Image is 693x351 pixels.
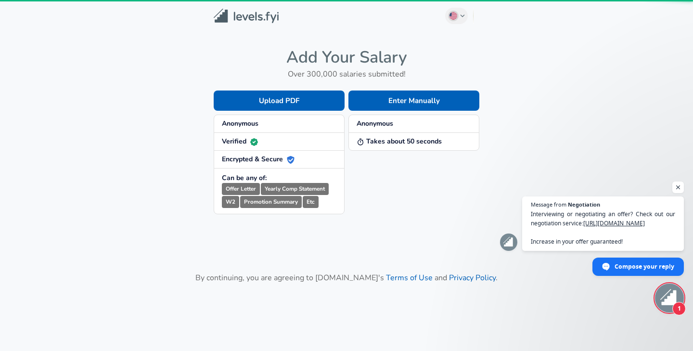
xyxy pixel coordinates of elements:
[386,273,433,283] a: Terms of Use
[222,183,260,195] small: Offer Letter
[531,202,566,207] span: Message from
[348,91,479,111] button: Enter Manually
[222,196,239,208] small: W2
[672,302,686,315] span: 1
[303,196,319,208] small: Etc
[357,119,393,128] strong: Anonymous
[214,9,279,24] img: Levels.fyi
[615,258,674,275] span: Compose your reply
[261,183,329,195] small: Yearly Comp Statement
[214,91,345,111] button: Upload PDF
[214,47,479,67] h4: Add Your Salary
[655,284,684,312] div: Open chat
[222,173,267,182] strong: Can be any of:
[568,202,600,207] span: Negotiation
[357,137,442,146] strong: Takes about 50 seconds
[449,12,457,20] img: English (US)
[222,119,258,128] strong: Anonymous
[449,273,496,283] a: Privacy Policy
[445,8,468,24] button: English (US)
[222,137,258,146] strong: Verified
[214,67,479,81] h6: Over 300,000 salaries submitted!
[531,209,675,246] span: Interviewing or negotiating an offer? Check out our negotiation service: Increase in your offer g...
[240,196,302,208] small: Promotion Summary
[222,155,295,164] strong: Encrypted & Secure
